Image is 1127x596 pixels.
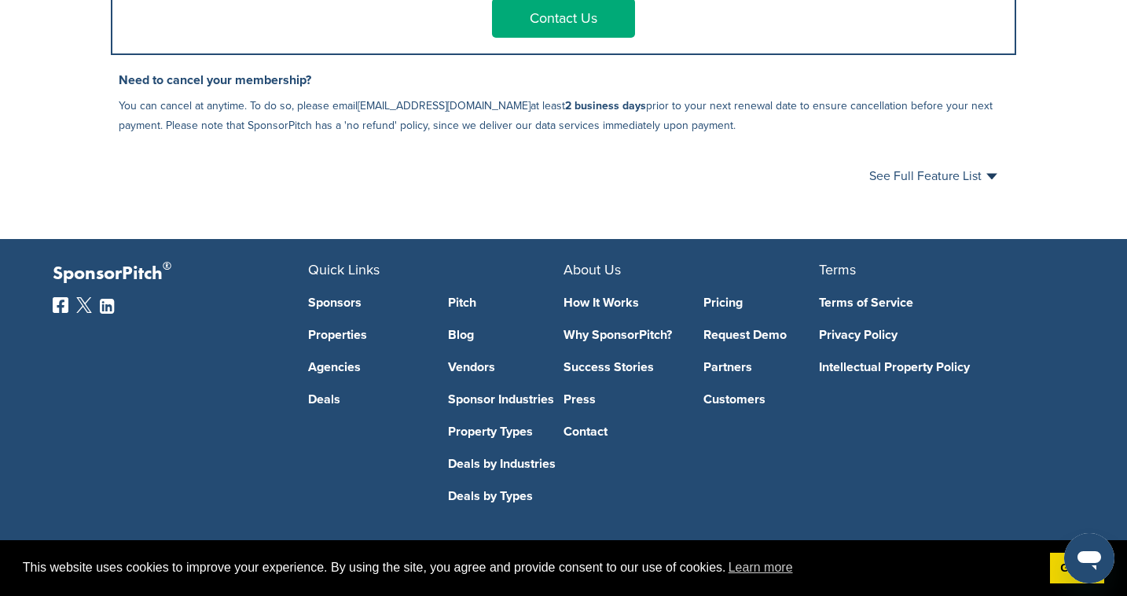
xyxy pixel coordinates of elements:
a: Press [563,393,680,406]
a: Contact [563,425,680,438]
a: Customers [703,393,820,406]
a: Vendors [448,361,564,373]
a: Property Types [448,425,564,438]
a: Sponsor Industries [448,393,564,406]
b: 2 business days [565,99,646,112]
span: This website uses cookies to improve your experience. By using the site, you agree and provide co... [23,556,1037,579]
span: Terms [819,261,856,278]
a: Deals by Industries [448,458,564,470]
a: Agencies [308,361,424,373]
a: Properties [308,329,424,341]
a: Deals by Types [448,490,564,502]
p: You can cancel at anytime. To do so, please email at least prior to your next renewal date to ens... [119,96,1016,135]
p: SponsorPitch [53,263,308,285]
a: Why SponsorPitch? [563,329,680,341]
a: Pricing [703,296,820,309]
a: Terms of Service [819,296,1051,309]
a: Success Stories [563,361,680,373]
a: See Full Feature List [869,170,997,182]
img: Facebook [53,297,68,313]
span: Quick Links [308,261,380,278]
a: learn more about cookies [726,556,795,579]
a: Sponsors [308,296,424,309]
a: Privacy Policy [819,329,1051,341]
a: Partners [703,361,820,373]
iframe: Button to launch messaging window [1064,533,1114,583]
a: [EMAIL_ADDRESS][DOMAIN_NAME] [358,99,530,112]
h3: Need to cancel your membership? [119,71,1016,90]
img: Twitter [76,297,92,313]
a: Intellectual Property Policy [819,361,1051,373]
a: Request Demo [703,329,820,341]
a: How It Works [563,296,680,309]
a: dismiss cookie message [1050,553,1104,584]
span: About Us [563,261,621,278]
a: Deals [308,393,424,406]
a: Blog [448,329,564,341]
a: Pitch [448,296,564,309]
span: ® [163,256,171,276]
